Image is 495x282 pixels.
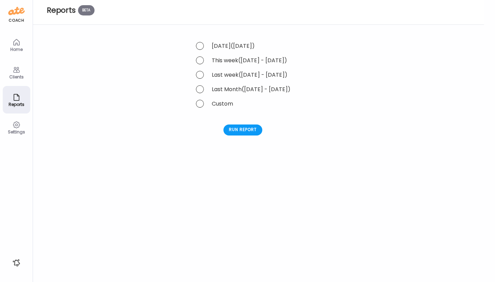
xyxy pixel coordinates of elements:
[4,130,29,134] div: Settings
[195,99,290,108] div: Custom
[238,56,287,64] span: ([DATE] - [DATE])
[4,75,29,79] div: Clients
[8,6,25,17] img: ate
[195,85,290,94] div: Last Month
[239,71,287,79] span: ([DATE] - [DATE])
[9,18,24,23] div: coach
[4,102,29,107] div: Reports
[223,124,262,135] div: Run report
[4,47,29,52] div: Home
[195,56,290,65] div: This week
[231,42,255,50] span: ([DATE])
[47,5,470,15] h2: Reports
[195,70,290,79] div: Last week
[195,41,290,50] div: [DATE]
[242,85,290,93] span: ([DATE] - [DATE])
